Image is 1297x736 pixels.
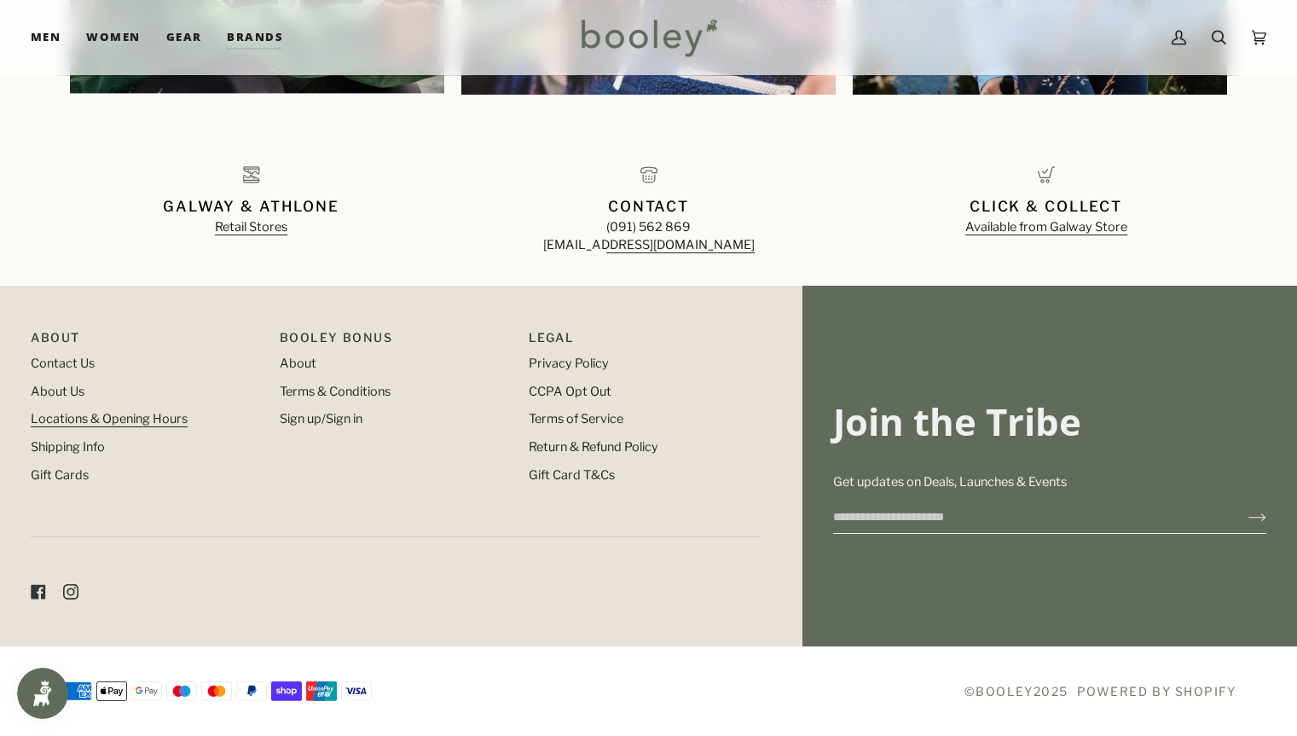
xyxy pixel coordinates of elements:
[529,411,623,426] a: Terms of Service
[227,29,283,46] span: Brands
[529,439,658,455] a: Return & Refund Policy
[856,196,1236,218] p: Click & Collect
[61,196,442,218] p: Galway & Athlone
[215,219,287,235] a: Retail Stores
[31,328,263,355] p: Pipeline_Footer Main
[31,356,95,371] a: Contact Us
[529,356,609,371] a: Privacy Policy
[574,13,723,62] img: Booley
[543,219,755,253] a: (091) 562 869[EMAIL_ADDRESS][DOMAIN_NAME]
[280,411,362,426] a: Sign up/Sign in
[280,356,316,371] a: About
[833,473,1266,492] p: Get updates on Deals, Launches & Events
[280,384,391,399] a: Terms & Conditions
[280,328,512,355] p: Booley Bonus
[833,398,1266,445] h3: Join the Tribe
[529,328,761,355] p: Pipeline_Footer Sub
[31,411,188,426] a: Locations & Opening Hours
[17,668,68,719] iframe: Button to open loyalty program pop-up
[529,467,615,483] a: Gift Card T&Cs
[1077,684,1236,698] a: Powered by Shopify
[166,29,202,46] span: Gear
[976,684,1033,698] a: Booley
[459,196,839,218] p: Contact
[833,501,1221,533] input: your-email@example.com
[86,29,140,46] span: Women
[964,682,1068,700] span: © 2025
[529,384,611,399] a: CCPA Opt Out
[31,467,89,483] a: Gift Cards
[31,439,105,455] a: Shipping Info
[1221,504,1266,531] button: Join
[31,29,61,46] span: Men
[965,219,1127,235] a: Available from Galway Store
[31,384,84,399] a: About Us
